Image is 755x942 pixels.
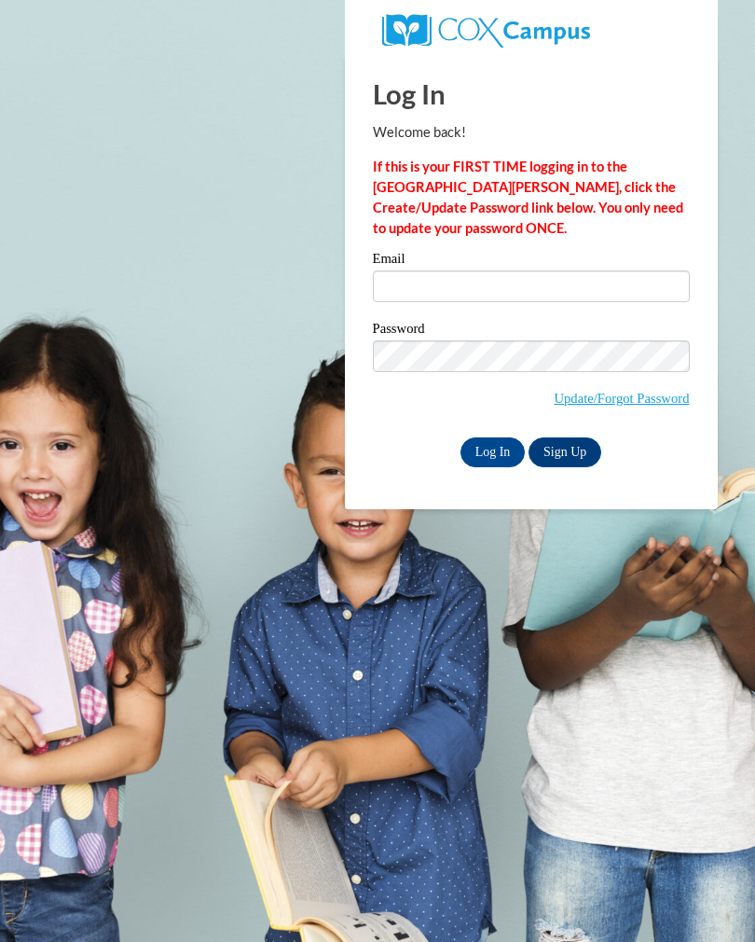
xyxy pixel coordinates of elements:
img: COX Campus [382,14,590,48]
label: Password [373,322,690,340]
a: Update/Forgot Password [554,391,689,406]
label: Email [373,252,690,270]
a: COX Campus [382,21,590,37]
strong: If this is your FIRST TIME logging in to the [GEOGRAPHIC_DATA][PERSON_NAME], click the Create/Upd... [373,159,683,236]
h1: Log In [373,75,690,113]
a: Sign Up [528,437,601,467]
p: Welcome back! [373,122,690,143]
input: Log In [460,437,526,467]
